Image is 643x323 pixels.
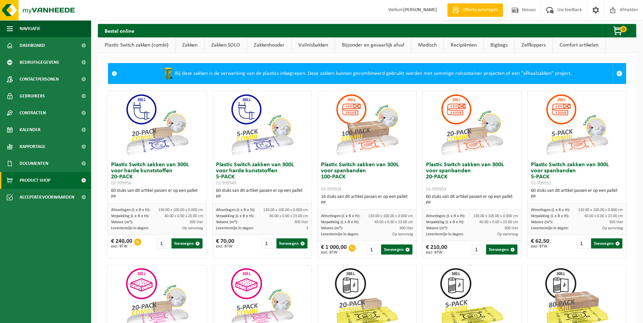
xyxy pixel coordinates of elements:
[216,220,238,224] span: Volume (m³):
[306,226,308,230] span: 3
[531,181,551,186] span: 01-999952
[216,226,253,230] span: Levertermijn in dagen:
[216,238,234,248] div: € 70,00
[321,244,347,255] div: € 1 000,00
[591,238,622,248] button: Toevoegen
[531,220,553,224] span: Volume (m³):
[531,226,568,230] span: Levertermijn in dagen:
[20,155,48,172] span: Documenten
[176,37,204,53] a: Zakken
[294,220,308,224] span: 300 liter
[120,63,613,84] div: Bij deze zakken is de verwerking van de plastics inbegrepen. Deze zakken kunnen gecombineerd gebr...
[20,138,46,155] span: Rapportage
[620,26,627,32] span: 0
[584,214,623,218] span: 40.00 x 0.00 x 23.00 cm
[111,226,149,230] span: Levertermijn in dagen:
[20,54,59,71] span: Bedrijfsgegevens
[613,63,626,84] a: Sluit melding
[321,187,341,192] span: 01-999954
[182,226,203,230] span: Op aanvraag
[461,7,500,13] span: Offerte aanvragen
[426,187,446,192] span: 01-999953
[531,194,623,200] div: PP
[321,162,413,192] h3: Plastic Switch zakken van 300L voor spanbanden 100-PACK
[368,214,413,218] span: 130.00 x 100.00 x 0.000 cm
[602,24,636,37] button: 0
[20,20,41,37] span: Navigatie
[216,244,234,248] span: excl. BTW
[321,194,413,206] div: 16 stuks van dit artikel passen er op een pallet
[20,121,41,138] span: Kalender
[269,214,308,218] span: 60.00 x 0.00 x 23.00 cm
[111,220,133,224] span: Volume (m³):
[399,226,413,230] span: 300 liter
[228,91,296,158] img: 01-999949
[515,37,553,53] a: Zelfkippers
[426,251,447,255] span: excl. BTW
[411,37,444,53] a: Medisch
[111,181,131,186] span: 01-999950
[205,37,247,53] a: Zakken SOLO
[426,214,465,218] span: Afmetingen (L x B x H):
[321,220,359,224] span: Verpakking (L x B x H):
[426,244,447,255] div: € 210,00
[20,189,74,206] span: Acceptatievoorwaarden
[531,244,549,248] span: excl. BTW
[216,188,308,200] div: 60 stuks van dit artikel passen er op een pallet
[216,181,236,186] span: 01-999949
[497,232,518,236] span: Op aanvraag
[578,208,623,212] span: 130.00 x 100.00 x 0.000 cm
[262,238,275,248] input: 1
[479,220,518,224] span: 40.00 x 0.00 x 23.00 cm
[111,188,203,200] div: 60 stuks van dit artikel passen er op een pallet
[158,208,203,212] span: 130.00 x 100.00 x 0.000 cm
[157,238,170,248] input: 1
[472,244,485,255] input: 1
[609,220,623,224] span: 300 liter
[321,200,413,206] div: PP
[484,37,514,53] a: Bigbags
[543,91,611,158] img: 01-999952
[602,226,623,230] span: Op aanvraag
[171,238,203,248] button: Toevoegen
[20,88,45,105] span: Gebruikers
[426,194,518,206] div: 60 stuks van dit artikel passen er op een pallet
[98,24,141,37] h2: Bestel online
[473,214,518,218] span: 130.00 x 100.00 x 0.000 cm
[20,105,46,121] span: Contracten
[553,37,605,53] a: Comfort artikelen
[111,214,149,218] span: Verpakking (L x B x H):
[426,232,463,236] span: Levertermijn in dagen:
[444,37,483,53] a: Recipiënten
[276,238,308,248] button: Toevoegen
[333,91,401,158] img: 01-999954
[531,188,623,200] div: 60 stuks van dit artikel passen er op een pallet
[20,71,59,88] span: Contactpersonen
[216,208,255,212] span: Afmetingen (L x B x H):
[381,244,412,255] button: Toevoegen
[531,162,623,186] h3: Plastic Switch zakken van 300L voor spanbanden 5-PACK
[374,220,413,224] span: 40.00 x 0.00 x 23.00 cm
[20,172,50,189] span: Product Shop
[161,67,175,80] img: WB-0240-HPE-GN-50.png
[216,162,308,186] h3: Plastic Switch zakken van 300L voor harde kunststoffen 5-PACK
[292,37,335,53] a: Vuilnisbakken
[486,244,517,255] button: Toevoegen
[189,220,203,224] span: 300 liter
[426,220,464,224] span: Verpakking (L x B x H):
[335,37,411,53] a: Bijzonder en gevaarlijk afval
[531,208,570,212] span: Afmetingen (L x B x H):
[164,214,203,218] span: 40.00 x 0.00 x 20.00 cm
[20,37,45,54] span: Dashboard
[111,238,132,248] div: € 240,00
[111,194,203,200] div: PP
[504,226,518,230] span: 300 liter
[321,232,358,236] span: Levertermijn in dagen:
[321,226,343,230] span: Volume (m³):
[531,214,569,218] span: Verpakking (L x B x H):
[216,214,254,218] span: Verpakking (L x B x H):
[426,226,448,230] span: Volume (m³):
[123,91,191,158] img: 01-999950
[531,238,549,248] div: € 62,50
[321,251,347,255] span: excl. BTW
